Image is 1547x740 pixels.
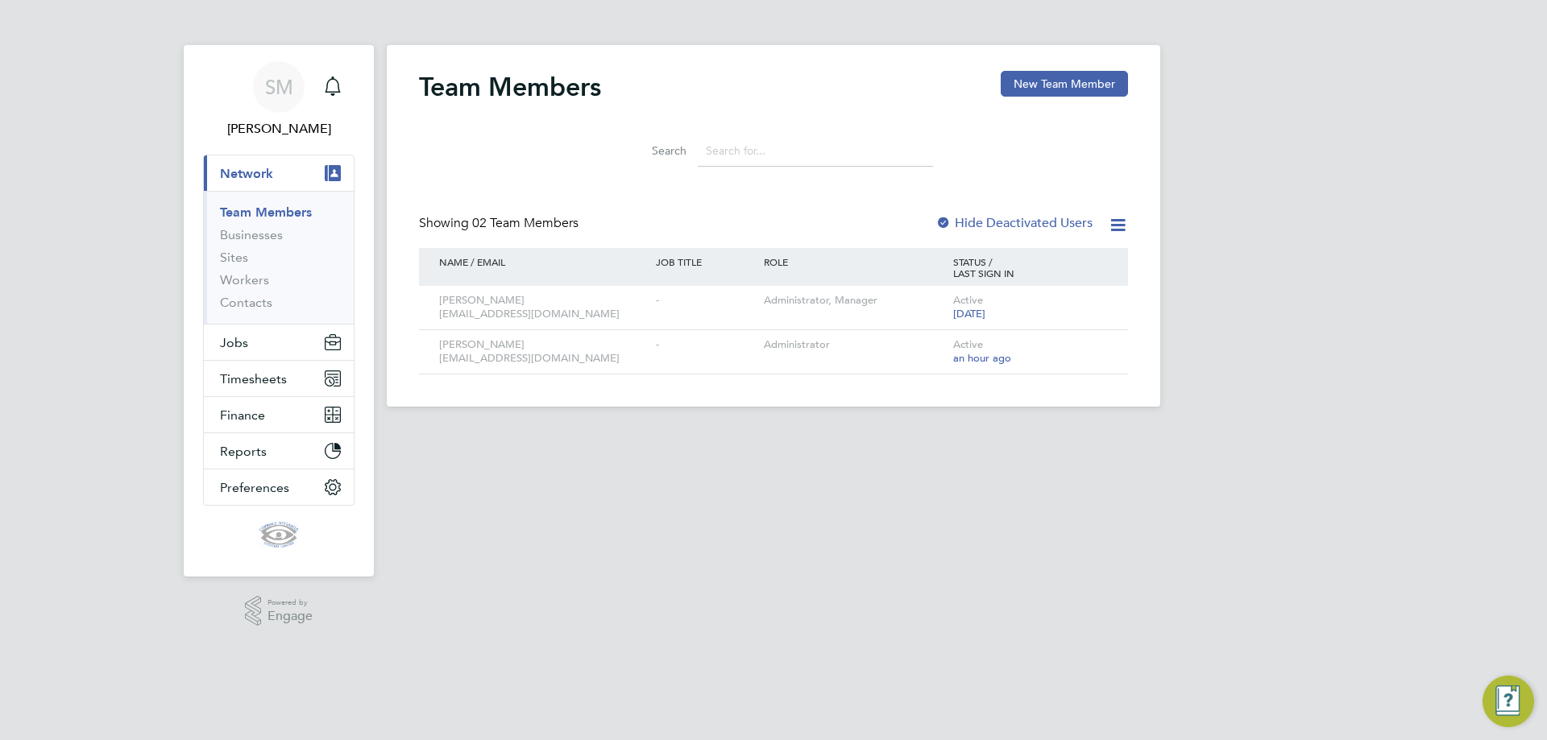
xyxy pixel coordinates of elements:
[435,286,652,329] div: [PERSON_NAME] [EMAIL_ADDRESS][DOMAIN_NAME]
[419,215,582,232] div: Showing
[204,155,354,191] button: Network
[220,166,273,181] span: Network
[698,135,933,167] input: Search for...
[953,307,985,320] span: [DATE]
[203,522,355,548] a: Go to home page
[245,596,313,626] a: Powered byEngage
[220,205,312,220] a: Team Members
[220,250,248,265] a: Sites
[953,351,1011,365] span: an hour ago
[220,371,287,387] span: Timesheets
[220,407,265,423] span: Finance
[1483,676,1534,727] button: Engage Resource Center
[949,286,1112,329] div: Active
[220,444,267,459] span: Reports
[204,325,354,360] button: Jobs
[220,335,248,350] span: Jobs
[949,248,1112,287] div: STATUS / LAST SIGN IN
[1001,71,1128,97] button: New Team Member
[220,272,269,287] a: Workers
[472,215,579,231] span: 02 Team Members
[652,286,760,316] div: -
[760,330,949,360] div: Administrator
[220,227,283,242] a: Businesses
[259,522,297,548] img: cis-logo-retina.png
[268,610,313,623] span: Engage
[220,480,289,495] span: Preferences
[614,143,686,158] label: Search
[204,397,354,432] button: Finance
[220,295,272,310] a: Contacts
[203,119,355,138] span: Sue Munro
[435,248,652,275] div: NAME / EMAIL
[204,361,354,396] button: Timesheets
[184,45,374,577] nav: Main navigation
[652,248,760,275] div: JOB TITLE
[435,330,652,374] div: [PERSON_NAME] [EMAIL_ADDRESS][DOMAIN_NAME]
[419,71,601,103] h2: Team Members
[652,330,760,360] div: -
[760,248,949,275] div: ROLE
[935,215,1093,231] label: Hide Deactivated Users
[204,191,354,324] div: Network
[760,286,949,316] div: Administrator, Manager
[949,330,1112,374] div: Active
[204,433,354,469] button: Reports
[203,61,355,138] a: SM[PERSON_NAME]
[268,596,313,610] span: Powered by
[265,76,293,97] span: SM
[204,469,354,505] button: Preferences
